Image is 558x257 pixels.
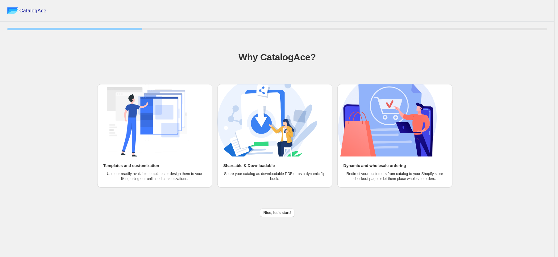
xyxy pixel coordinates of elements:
img: Dynamic and wholesale ordering [337,84,437,156]
h2: Shareable & Downloadable [223,163,275,169]
p: Redirect your customers from catalog to your Shopify store checkout page or let them place wholes... [344,171,446,181]
p: Share your catalog as downloadable PDF or as a dynamic flip book. [223,171,326,181]
img: Templates and customization [97,84,197,156]
img: Shareable & Downloadable [217,84,317,156]
h2: Templates and customization [103,163,159,169]
img: catalog ace [7,7,18,14]
span: Nice, let's start! [264,210,291,215]
p: Use our readily available templates or design them to your liking using our unlimited customizati... [103,171,206,181]
span: CatalogAce [19,8,47,14]
h2: Dynamic and wholesale ordering [344,163,406,169]
h1: Why CatalogAce? [7,51,547,63]
button: Nice, let's start! [260,208,295,217]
